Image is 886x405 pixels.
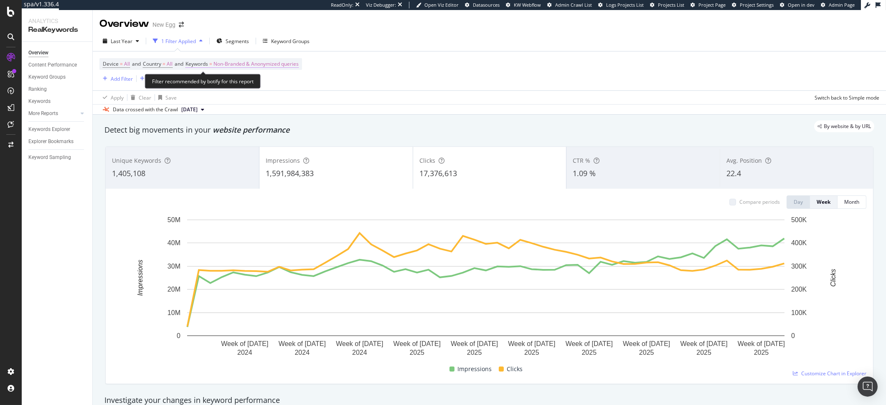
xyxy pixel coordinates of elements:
div: arrow-right-arrow-left [179,22,184,28]
div: New Egg [152,21,175,29]
a: Keyword Sampling [28,153,86,162]
text: 500K [791,216,807,223]
span: CTR % [573,156,590,164]
text: Week of [DATE] [680,340,728,347]
text: 2025 [696,349,711,356]
text: Week of [DATE] [738,340,785,347]
span: Device [103,60,119,67]
span: All [167,58,173,70]
span: Unique Keywords [112,156,161,164]
button: Keyword Groups [259,34,313,48]
button: Add Filter Group [137,74,186,84]
button: Week [810,195,838,209]
span: = [120,60,123,67]
button: Save [155,91,177,104]
text: Week of [DATE] [451,340,498,347]
text: 2025 [754,349,769,356]
div: Filter recommended by botify for this report [145,74,261,89]
text: Clicks [830,269,837,287]
span: KW Webflow [514,2,541,8]
a: Explorer Bookmarks [28,137,86,146]
text: 20M [168,286,180,293]
div: Save [165,94,177,101]
span: Project Page [698,2,726,8]
text: 10M [168,309,180,316]
div: Overview [99,17,149,31]
div: 1 Filter Applied [161,38,196,45]
span: Open in dev [788,2,815,8]
a: Overview [28,49,86,57]
a: Customize Chart in Explorer [793,370,866,377]
text: 2024 [352,349,367,356]
a: Datasources [465,2,500,8]
text: Week of [DATE] [336,340,383,347]
text: 0 [177,332,180,339]
span: 2025 Aug. 1st [181,106,198,113]
span: 1.09 % [573,168,596,178]
text: Week of [DATE] [566,340,613,347]
text: 2024 [237,349,252,356]
div: legacy label [814,120,874,132]
span: Country [143,60,161,67]
text: 2025 [409,349,424,356]
div: Content Performance [28,61,77,69]
span: Customize Chart in Explorer [801,370,866,377]
button: Apply [99,91,124,104]
text: 2025 [639,349,654,356]
span: Impressions [266,156,300,164]
a: Projects List [650,2,684,8]
span: Segments [226,38,249,45]
div: Switch back to Simple mode [815,94,879,101]
div: Viz Debugger: [366,2,396,8]
span: 17,376,613 [419,168,457,178]
a: More Reports [28,109,78,118]
span: = [209,60,212,67]
a: KW Webflow [506,2,541,8]
text: 400K [791,239,807,246]
text: Week of [DATE] [221,340,268,347]
text: 2025 [582,349,597,356]
span: All [124,58,130,70]
a: Logs Projects List [598,2,644,8]
div: Keyword Groups [271,38,310,45]
div: Keyword Groups [28,73,66,82]
button: Last Year [99,34,142,48]
button: Segments [213,34,252,48]
text: Impressions [137,260,144,296]
text: 2025 [524,349,539,356]
span: 22.4 [726,168,741,178]
span: 1,405,108 [112,168,145,178]
div: Data crossed with the Crawl [113,106,178,113]
span: Admin Crawl List [555,2,592,8]
text: 0 [791,332,795,339]
div: Keywords [28,97,51,106]
svg: A chart. [112,215,859,361]
text: 100K [791,309,807,316]
a: Project Settings [732,2,774,8]
div: Compare periods [739,198,780,205]
div: RealKeywords [28,25,86,35]
span: Project Settings [740,2,774,8]
a: Project Page [691,2,726,8]
span: Keywords [185,60,208,67]
div: ReadOnly: [331,2,353,8]
div: More Reports [28,109,58,118]
a: Keywords [28,97,86,106]
span: Non-Branded & Anonymized queries [213,58,299,70]
button: 1 Filter Applied [150,34,206,48]
text: 300K [791,263,807,270]
div: Apply [111,94,124,101]
button: Switch back to Simple mode [811,91,879,104]
div: Week [817,198,830,205]
a: Keyword Groups [28,73,86,82]
div: Month [844,198,859,205]
span: Projects List [658,2,684,8]
div: Keyword Sampling [28,153,71,162]
a: Admin Page [821,2,855,8]
text: 200K [791,286,807,293]
span: = [162,60,165,67]
span: Avg. Position [726,156,762,164]
text: 30M [168,263,180,270]
span: and [175,60,183,67]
